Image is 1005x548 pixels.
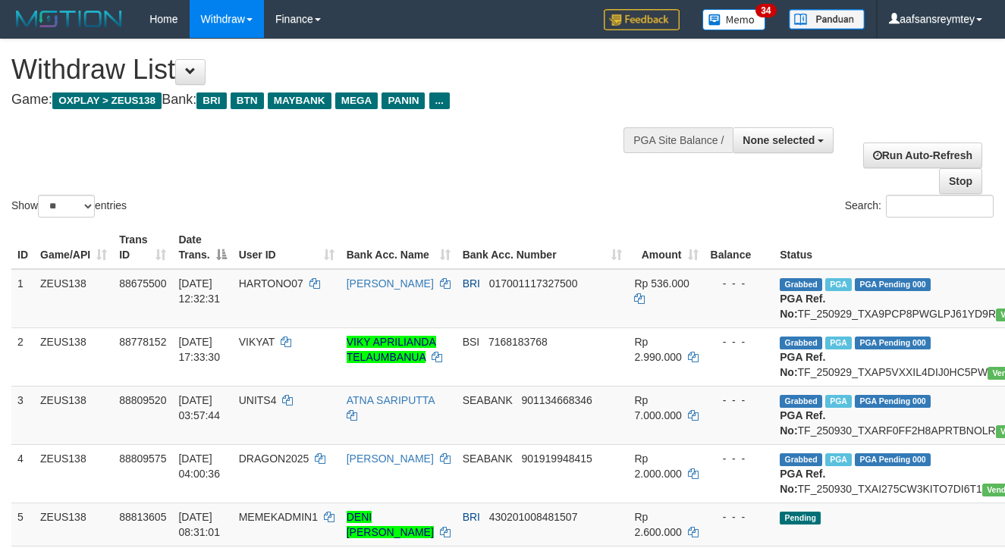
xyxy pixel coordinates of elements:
[172,226,232,269] th: Date Trans.: activate to sort column descending
[34,503,113,546] td: ZEUS138
[780,278,822,291] span: Grabbed
[178,336,220,363] span: [DATE] 17:33:30
[521,394,592,406] span: Copy 901134668346 to clipboard
[488,336,548,348] span: Copy 7168183768 to clipboard
[855,337,931,349] span: PGA Pending
[780,468,825,495] b: PGA Ref. No:
[347,277,434,290] a: [PERSON_NAME]
[780,409,825,437] b: PGA Ref. No:
[34,226,113,269] th: Game/API: activate to sort column ascending
[711,334,768,349] div: - - -
[11,92,655,108] h4: Game: Bank:
[702,9,766,30] img: Button%20Memo.svg
[634,511,681,538] span: Rp 2.600.000
[239,336,275,348] span: VIKYAT
[347,452,434,465] a: [PERSON_NAME]
[233,226,341,269] th: User ID: activate to sort column ascending
[855,395,931,408] span: PGA Pending
[11,226,34,269] th: ID
[780,351,825,378] b: PGA Ref. No:
[463,452,513,465] span: SEABANK
[705,226,774,269] th: Balance
[178,452,220,480] span: [DATE] 04:00:36
[178,277,220,305] span: [DATE] 12:32:31
[196,92,226,109] span: BRI
[38,195,95,218] select: Showentries
[780,293,825,320] b: PGA Ref. No:
[780,512,821,525] span: Pending
[457,226,629,269] th: Bank Acc. Number: activate to sort column ascending
[855,453,931,466] span: PGA Pending
[34,386,113,444] td: ZEUS138
[239,511,318,523] span: MEMEKADMIN1
[119,394,166,406] span: 88809520
[347,394,435,406] a: ATNA SARIPUTTA
[780,395,822,408] span: Grabbed
[825,395,852,408] span: Marked by aafkaynarin
[11,327,34,386] td: 2
[789,9,865,30] img: panduan.png
[52,92,162,109] span: OXPLAY > ZEUS138
[711,393,768,408] div: - - -
[634,277,689,290] span: Rp 536.000
[382,92,425,109] span: PANIN
[268,92,331,109] span: MAYBANK
[733,127,834,153] button: None selected
[711,509,768,525] div: - - -
[119,336,166,348] span: 88778152
[34,327,113,386] td: ZEUS138
[628,226,704,269] th: Amount: activate to sort column ascending
[939,168,982,194] a: Stop
[711,276,768,291] div: - - -
[11,503,34,546] td: 5
[119,452,166,465] span: 88809575
[463,511,480,523] span: BRI
[347,336,436,363] a: VIKY APRILIANDA TELAUMBANUA
[825,337,852,349] span: Marked by aafchomsokheang
[780,453,822,466] span: Grabbed
[231,92,264,109] span: BTN
[239,452,309,465] span: DRAGON2025
[489,511,578,523] span: Copy 430201008481507 to clipboard
[11,55,655,85] h1: Withdraw List
[178,511,220,538] span: [DATE] 08:31:01
[521,452,592,465] span: Copy 901919948415 to clipboard
[825,453,852,466] span: Marked by aafkaynarin
[604,9,680,30] img: Feedback.jpg
[11,8,127,30] img: MOTION_logo.png
[335,92,378,109] span: MEGA
[863,142,982,168] a: Run Auto-Refresh
[711,451,768,466] div: - - -
[11,195,127,218] label: Show entries
[634,394,681,421] span: Rp 7.000.000
[11,269,34,328] td: 1
[11,444,34,503] td: 4
[845,195,994,218] label: Search:
[780,337,822,349] span: Grabbed
[463,336,480,348] span: BSI
[34,444,113,503] td: ZEUS138
[825,278,852,291] span: Marked by aaftrukkakada
[623,127,733,153] div: PGA Site Balance /
[347,511,434,538] a: DENI [PERSON_NAME]
[119,511,166,523] span: 88813605
[239,394,277,406] span: UNITS4
[855,278,931,291] span: PGA Pending
[634,452,681,480] span: Rp 2.000.000
[341,226,457,269] th: Bank Acc. Name: activate to sort column ascending
[429,92,450,109] span: ...
[886,195,994,218] input: Search:
[113,226,172,269] th: Trans ID: activate to sort column ascending
[463,394,513,406] span: SEABANK
[463,277,480,290] span: BRI
[743,134,815,146] span: None selected
[489,277,578,290] span: Copy 017001117327500 to clipboard
[11,386,34,444] td: 3
[239,277,303,290] span: HARTONO07
[34,269,113,328] td: ZEUS138
[119,277,166,290] span: 88675500
[755,4,776,17] span: 34
[634,336,681,363] span: Rp 2.990.000
[178,394,220,421] span: [DATE] 03:57:44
